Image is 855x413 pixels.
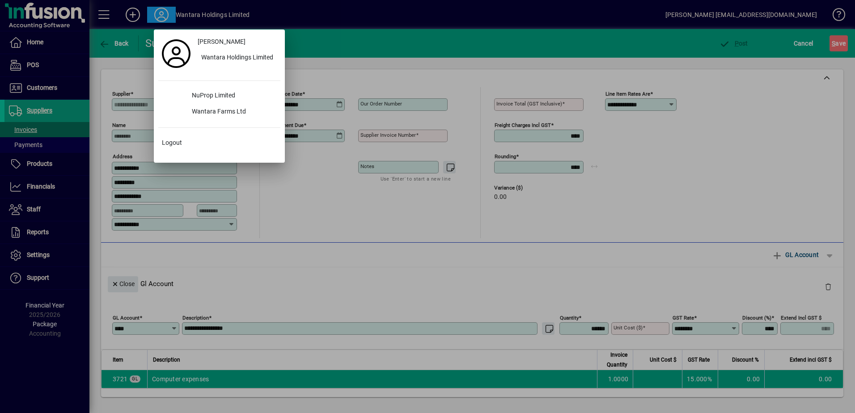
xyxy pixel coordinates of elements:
[198,37,245,46] span: [PERSON_NAME]
[185,104,280,120] div: Wantara Farms Ltd
[194,50,280,66] button: Wantara Holdings Limited
[158,104,280,120] button: Wantara Farms Ltd
[158,46,194,62] a: Profile
[158,88,280,104] button: NuProp Limited
[162,138,182,147] span: Logout
[185,88,280,104] div: NuProp Limited
[158,135,280,151] button: Logout
[194,34,280,50] a: [PERSON_NAME]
